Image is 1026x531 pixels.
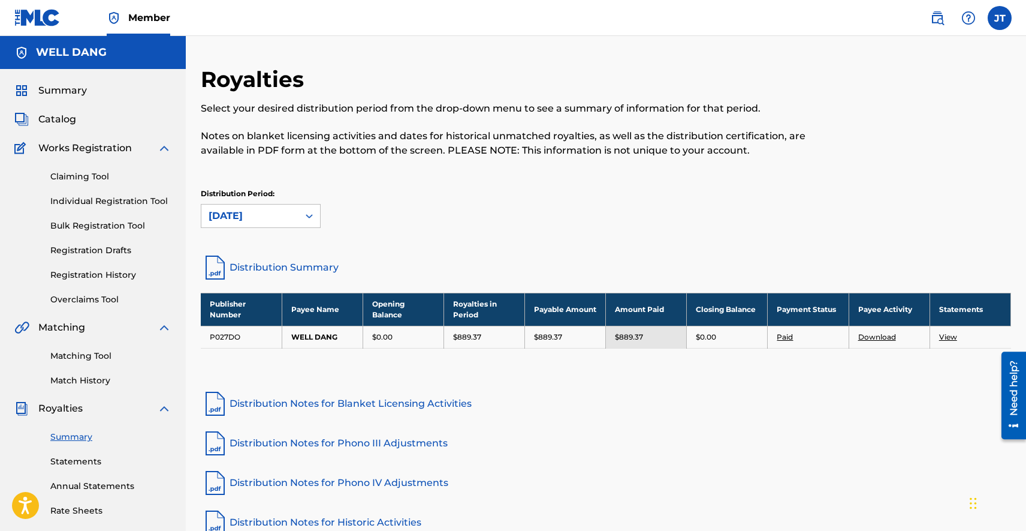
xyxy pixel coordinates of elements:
[201,66,310,93] h2: Royalties
[525,293,606,326] th: Payable Amount
[201,429,1011,458] a: Distribution Notes for Phono III Adjustments
[372,332,393,343] p: $0.00
[201,429,230,458] img: pdf
[14,83,87,98] a: SummarySummary
[14,112,76,127] a: CatalogCatalog
[282,326,363,348] td: WELL DANG
[201,293,282,326] th: Publisher Number
[50,480,171,493] a: Annual Statements
[201,101,825,116] p: Select your desired distribution period from the drop-down menu to see a summary of information f...
[956,6,980,30] div: Help
[201,188,321,199] p: Distribution Period:
[157,141,171,155] img: expand
[930,11,944,25] img: search
[453,332,481,343] p: $889.37
[615,332,643,343] p: $889.37
[201,389,230,418] img: pdf
[201,129,825,158] p: Notes on blanket licensing activities and dates for historical unmatched royalties, as well as th...
[209,209,291,223] div: [DATE]
[970,485,977,521] div: Drag
[50,220,171,232] a: Bulk Registration Tool
[107,11,121,25] img: Top Rightsholder
[50,195,171,208] a: Individual Registration Tool
[201,253,1011,282] a: Distribution Summary
[777,332,793,341] a: Paid
[606,293,687,326] th: Amount Paid
[38,320,85,335] span: Matching
[50,269,171,281] a: Registration History
[38,141,132,155] span: Works Registration
[443,293,524,326] th: Royalties in Period
[38,83,87,98] span: Summary
[14,9,61,26] img: MLC Logo
[201,469,1011,497] a: Distribution Notes for Phono IV Adjustments
[961,11,976,25] img: help
[282,293,363,326] th: Payee Name
[50,170,171,183] a: Claiming Tool
[201,469,230,497] img: pdf
[687,293,768,326] th: Closing Balance
[157,320,171,335] img: expand
[988,6,1012,30] div: User Menu
[201,389,1011,418] a: Distribution Notes for Blanket Licensing Activities
[966,473,1026,531] iframe: Chat Widget
[38,401,83,416] span: Royalties
[50,374,171,387] a: Match History
[14,112,29,127] img: Catalog
[50,244,171,257] a: Registration Drafts
[128,11,170,25] span: Member
[14,141,30,155] img: Works Registration
[50,350,171,362] a: Matching Tool
[925,6,949,30] a: Public Search
[14,83,29,98] img: Summary
[50,293,171,306] a: Overclaims Tool
[201,253,230,282] img: distribution-summary-pdf
[930,293,1010,326] th: Statements
[157,401,171,416] img: expand
[992,347,1026,444] iframe: Resource Center
[14,401,29,416] img: Royalties
[201,326,282,348] td: P027DO
[858,332,896,341] a: Download
[696,332,716,343] p: $0.00
[768,293,849,326] th: Payment Status
[14,320,29,335] img: Matching
[38,112,76,127] span: Catalog
[50,431,171,443] a: Summary
[939,332,957,341] a: View
[36,46,107,59] h5: WELL DANG
[50,505,171,517] a: Rate Sheets
[534,332,562,343] p: $889.37
[14,46,29,60] img: Accounts
[50,455,171,468] a: Statements
[849,293,930,326] th: Payee Activity
[363,293,443,326] th: Opening Balance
